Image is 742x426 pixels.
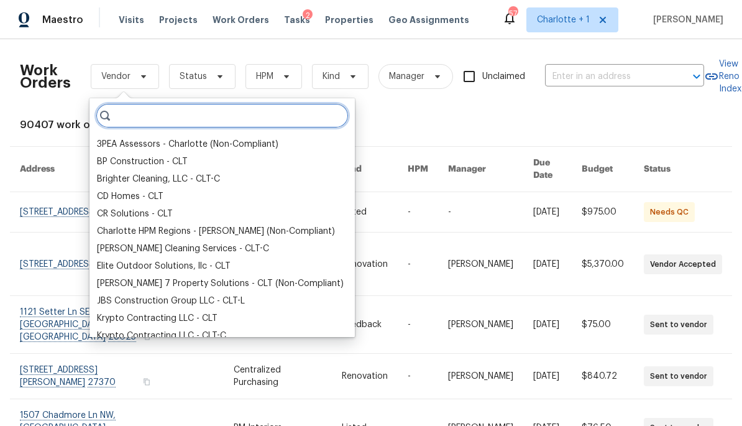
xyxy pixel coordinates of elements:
[213,14,269,26] span: Work Orders
[97,330,226,342] div: Krypto Contracting LLC - CLT-C
[332,354,398,399] td: Renovation
[180,70,207,83] span: Status
[482,70,525,83] span: Unclaimed
[20,119,722,131] div: 90407 work orders
[332,296,398,354] td: Feedback
[42,14,83,26] span: Maestro
[10,147,162,192] th: Address
[256,70,273,83] span: HPM
[224,354,332,399] td: Centralized Purchasing
[323,70,340,83] span: Kind
[119,14,144,26] span: Visits
[97,225,335,238] div: Charlotte HPM Regions - [PERSON_NAME] (Non-Compliant)
[303,9,313,22] div: 2
[97,173,220,185] div: Brighter Cleaning, LLC - CLT-C
[97,277,344,290] div: [PERSON_NAME] 7 Property Solutions - CLT (Non-Compliant)
[97,208,173,220] div: CR Solutions - CLT
[572,147,634,192] th: Budget
[438,233,523,296] td: [PERSON_NAME]
[398,192,438,233] td: -
[634,147,732,192] th: Status
[523,147,572,192] th: Due Date
[704,58,741,95] a: View Reno Index
[688,68,705,85] button: Open
[159,14,198,26] span: Projects
[97,312,218,325] div: Krypto Contracting LLC - CLT
[97,138,278,150] div: 3PEA Assessors - Charlotte (Non-Compliant)
[537,14,590,26] span: Charlotte + 1
[398,296,438,354] td: -
[325,14,373,26] span: Properties
[438,354,523,399] td: [PERSON_NAME]
[97,155,188,168] div: BP Construction - CLT
[398,233,438,296] td: -
[398,147,438,192] th: HPM
[97,243,269,255] div: [PERSON_NAME] Cleaning Services - CLT-C
[20,64,71,89] h2: Work Orders
[438,192,523,233] td: -
[141,376,152,387] button: Copy Address
[332,192,398,233] td: Listed
[389,70,424,83] span: Manager
[438,296,523,354] td: [PERSON_NAME]
[101,70,131,83] span: Vendor
[648,14,723,26] span: [PERSON_NAME]
[508,7,517,20] div: 57
[97,295,245,307] div: JBS Construction Group LLC - CLT-L
[438,147,523,192] th: Manager
[332,147,398,192] th: Kind
[97,190,163,203] div: CD Homes - CLT
[284,16,310,24] span: Tasks
[97,260,231,272] div: Elite Outdoor Solutions, llc - CLT
[398,354,438,399] td: -
[545,67,669,86] input: Enter in an address
[388,14,469,26] span: Geo Assignments
[332,233,398,296] td: Renovation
